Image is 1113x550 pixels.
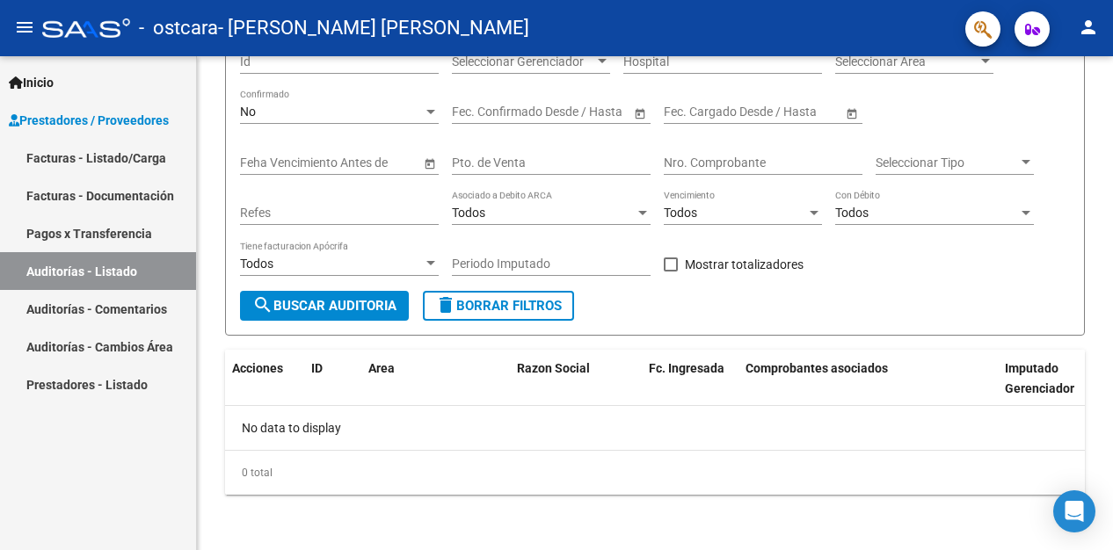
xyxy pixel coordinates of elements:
[368,361,395,375] span: Area
[743,105,829,119] input: Fecha fin
[420,154,439,172] button: Open calendar
[218,9,529,47] span: - [PERSON_NAME] [PERSON_NAME]
[232,361,283,375] span: Acciones
[685,254,804,275] span: Mostrar totalizadores
[452,54,594,69] span: Seleccionar Gerenciador
[9,111,169,130] span: Prestadores / Proveedores
[649,361,724,375] span: Fc. Ingresada
[531,105,617,119] input: Fecha fin
[252,298,396,314] span: Buscar Auditoria
[435,294,456,315] mat-icon: delete
[835,54,978,69] span: Seleccionar Area
[510,350,642,427] datatable-header-cell: Razon Social
[252,294,273,315] mat-icon: search
[14,17,35,38] mat-icon: menu
[139,9,218,47] span: - ostcara
[835,206,869,220] span: Todos
[738,350,998,427] datatable-header-cell: Comprobantes asociados
[9,73,54,92] span: Inicio
[304,350,361,427] datatable-header-cell: ID
[998,350,1095,427] datatable-header-cell: Imputado Gerenciador
[435,298,562,314] span: Borrar Filtros
[876,156,1018,170] span: Seleccionar Tipo
[664,105,728,119] input: Fecha inicio
[452,105,516,119] input: Fecha inicio
[642,350,738,427] datatable-header-cell: Fc. Ingresada
[240,291,409,321] button: Buscar Auditoria
[1053,490,1095,532] div: Open Intercom Messenger
[225,451,1085,495] div: 0 total
[240,257,273,271] span: Todos
[225,406,1085,450] div: No data to display
[423,291,574,321] button: Borrar Filtros
[664,206,697,220] span: Todos
[225,350,304,427] datatable-header-cell: Acciones
[746,361,888,375] span: Comprobantes asociados
[361,350,484,427] datatable-header-cell: Area
[311,361,323,375] span: ID
[240,105,256,119] span: No
[1005,361,1074,395] span: Imputado Gerenciador
[452,206,485,220] span: Todos
[1078,17,1099,38] mat-icon: person
[517,361,590,375] span: Razon Social
[842,104,861,122] button: Open calendar
[630,104,649,122] button: Open calendar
